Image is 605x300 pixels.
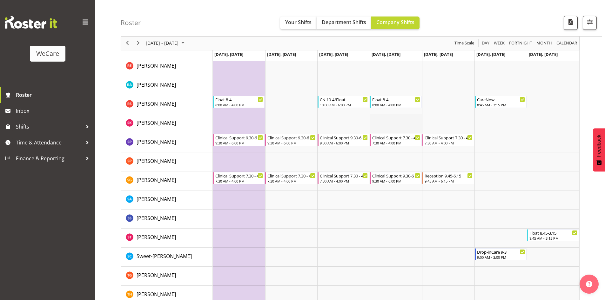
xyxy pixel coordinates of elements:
[137,119,176,127] a: [PERSON_NAME]
[376,19,414,26] span: Company Shifts
[121,76,213,95] td: Rachna Anderson resource
[317,17,371,29] button: Department Shifts
[137,195,176,203] a: [PERSON_NAME]
[16,90,92,100] span: Roster
[121,229,213,248] td: Simone Turner resource
[320,134,368,141] div: Clinical Support 9.30-6
[556,39,578,47] span: calendar
[422,134,474,146] div: Sabnam Pun"s event - Clinical Support 7.30 - 4 Begin From Friday, September 26, 2025 at 7:30:00 A...
[137,234,176,241] span: [PERSON_NAME]
[267,140,315,145] div: 9:30 AM - 6:00 PM
[535,39,553,47] button: Timeline Month
[320,140,368,145] div: 9:30 AM - 6:00 PM
[536,39,553,47] span: Month
[145,39,187,47] button: September 2025
[529,51,558,57] span: [DATE], [DATE]
[137,272,176,279] span: [PERSON_NAME]
[137,138,176,145] span: [PERSON_NAME]
[319,51,348,57] span: [DATE], [DATE]
[476,51,505,57] span: [DATE], [DATE]
[137,157,176,164] span: [PERSON_NAME]
[583,16,597,30] button: Filter Shifts
[370,172,422,184] div: Sanjita Gurung"s event - Clinical Support 9.30-6 Begin From Thursday, September 25, 2025 at 9:30:...
[425,134,473,141] div: Clinical Support 7.30 - 4
[121,152,213,171] td: Samantha Poultney resource
[137,176,176,184] a: [PERSON_NAME]
[265,172,317,184] div: Sanjita Gurung"s event - Clinical Support 7.30 - 4 Begin From Tuesday, September 23, 2025 at 7:30...
[475,248,527,260] div: Sweet-Lin Chan"s event - Drop-inCare 9-3 Begin From Saturday, September 27, 2025 at 9:00:00 AM GM...
[477,102,525,107] div: 8:45 AM - 3:15 PM
[214,51,243,57] span: [DATE], [DATE]
[213,172,265,184] div: Sanjita Gurung"s event - Clinical Support 7.30 - 4 Begin From Monday, September 22, 2025 at 7:30:...
[318,134,369,146] div: Sabnam Pun"s event - Clinical Support 9.30-6 Begin From Wednesday, September 24, 2025 at 9:30:00 ...
[121,133,213,152] td: Sabnam Pun resource
[213,134,265,146] div: Sabnam Pun"s event - Clinical Support 9.30-6 Begin From Monday, September 22, 2025 at 9:30:00 AM ...
[267,134,315,141] div: Clinical Support 9.30-6
[213,96,265,108] div: Rhianne Sharples"s event - Float 8-4 Begin From Monday, September 22, 2025 at 8:00:00 AM GMT+12:0...
[596,135,602,157] span: Feedback
[16,122,83,131] span: Shifts
[529,236,577,241] div: 8:45 AM - 3:15 PM
[137,81,176,89] a: [PERSON_NAME]
[123,39,132,47] button: Previous
[508,39,533,47] button: Fortnight
[215,140,263,145] div: 9:30 AM - 6:00 PM
[137,214,176,222] a: [PERSON_NAME]
[564,16,578,30] button: Download a PDF of the roster according to the set date range.
[5,16,57,29] img: Rosterit website logo
[265,134,317,146] div: Sabnam Pun"s event - Clinical Support 9.30-6 Begin From Tuesday, September 23, 2025 at 9:30:00 AM...
[36,49,59,58] div: WeCare
[320,96,368,103] div: CN 10-4/Float
[134,39,143,47] button: Next
[320,178,368,183] div: 7:30 AM - 4:00 PM
[475,96,527,108] div: Rhianne Sharples"s event - CareNow Begin From Saturday, September 27, 2025 at 8:45:00 AM GMT+12:0...
[422,172,474,184] div: Sanjita Gurung"s event - Reception 9.45-6.15 Begin From Friday, September 26, 2025 at 9:45:00 AM ...
[555,39,578,47] button: Month
[133,37,144,50] div: next period
[322,19,366,26] span: Department Shifts
[137,290,176,298] a: [PERSON_NAME]
[121,210,213,229] td: Savanna Samson resource
[318,96,369,108] div: Rhianne Sharples"s event - CN 10-4/Float Begin From Wednesday, September 24, 2025 at 10:00:00 AM ...
[121,114,213,133] td: Saahit Kour resource
[121,171,213,190] td: Sanjita Gurung resource
[215,96,263,103] div: Float 8-4
[215,172,263,179] div: Clinical Support 7.30 - 4
[586,281,592,287] img: help-xxl-2.png
[285,19,312,26] span: Your Shifts
[425,140,473,145] div: 7:30 AM - 4:00 PM
[318,172,369,184] div: Sanjita Gurung"s event - Clinical Support 7.30 - 4 Begin From Wednesday, September 24, 2025 at 7:...
[137,215,176,222] span: [PERSON_NAME]
[425,172,473,179] div: Reception 9.45-6.15
[454,39,475,47] button: Time Scale
[137,62,176,70] a: [PERSON_NAME]
[527,229,579,241] div: Simone Turner"s event - Float 8.45-3.15 Begin From Sunday, September 28, 2025 at 8:45:00 AM GMT+1...
[121,267,213,286] td: Tayah Giesbrecht resource
[370,96,422,108] div: Rhianne Sharples"s event - Float 8-4 Begin From Thursday, September 25, 2025 at 8:00:00 AM GMT+12...
[121,95,213,114] td: Rhianne Sharples resource
[215,178,263,183] div: 7:30 AM - 4:00 PM
[280,17,317,29] button: Your Shifts
[137,271,176,279] a: [PERSON_NAME]
[137,138,176,146] a: [PERSON_NAME]
[372,102,420,107] div: 8:00 AM - 4:00 PM
[137,100,176,107] span: [PERSON_NAME]
[137,100,176,108] a: [PERSON_NAME]
[137,81,176,88] span: [PERSON_NAME]
[137,233,176,241] a: [PERSON_NAME]
[477,255,525,260] div: 9:00 AM - 3:00 PM
[320,102,368,107] div: 10:00 AM - 6:00 PM
[267,172,315,179] div: Clinical Support 7.30 - 4
[215,102,263,107] div: 8:00 AM - 4:00 PM
[493,39,506,47] button: Timeline Week
[425,178,473,183] div: 9:45 AM - 6:15 PM
[16,138,83,147] span: Time & Attendance
[454,39,475,47] span: Time Scale
[16,154,83,163] span: Finance & Reporting
[372,51,400,57] span: [DATE], [DATE]
[508,39,533,47] span: Fortnight
[121,57,213,76] td: Rachel Els resource
[481,39,490,47] span: Day
[137,157,176,165] a: [PERSON_NAME]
